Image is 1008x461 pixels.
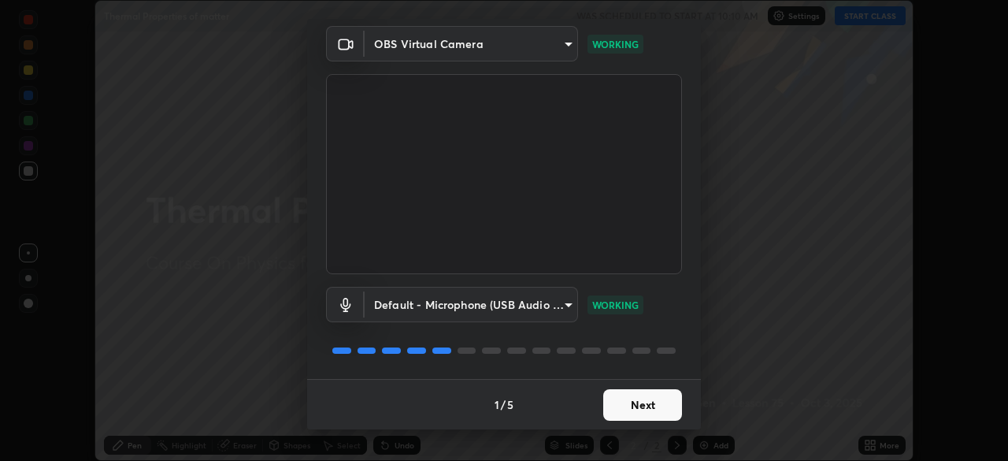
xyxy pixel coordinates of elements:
[603,389,682,421] button: Next
[501,396,506,413] h4: /
[592,298,639,312] p: WORKING
[507,396,513,413] h4: 5
[365,287,578,322] div: OBS Virtual Camera
[365,26,578,61] div: OBS Virtual Camera
[592,37,639,51] p: WORKING
[495,396,499,413] h4: 1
